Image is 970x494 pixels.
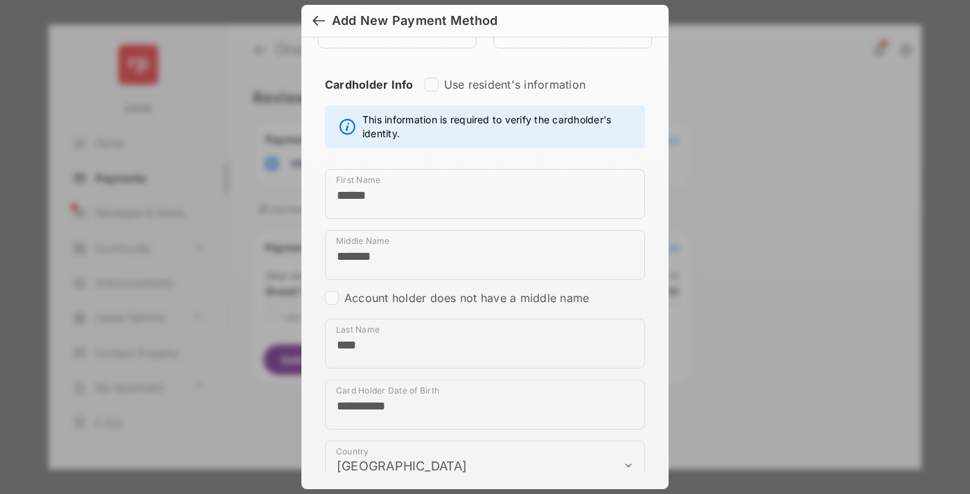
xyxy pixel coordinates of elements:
[444,78,585,91] label: Use resident's information
[325,78,414,116] strong: Cardholder Info
[332,13,497,28] div: Add New Payment Method
[325,441,645,491] div: payment_method_screening[postal_addresses][country]
[344,291,589,305] label: Account holder does not have a middle name
[362,113,637,141] span: This information is required to verify the cardholder's identity.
